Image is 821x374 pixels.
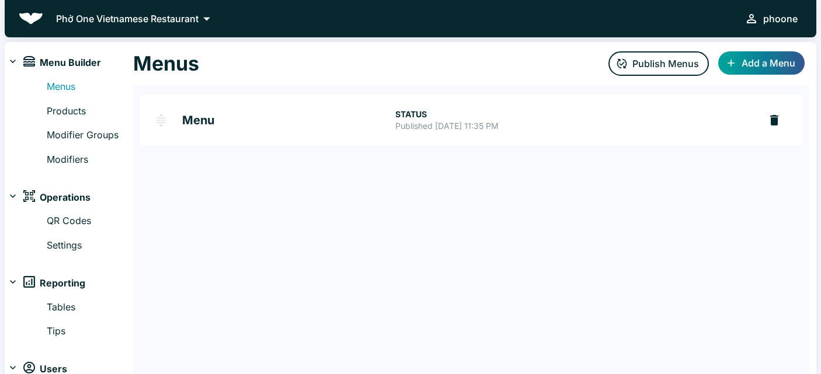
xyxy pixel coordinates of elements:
div: operationsOperations [5,186,133,209]
button: Publish Menus [608,51,709,76]
a: Menus [47,79,133,95]
button: Phở One Vietnamese Restaurant [53,10,218,27]
p: Published [DATE] 11:35 PM [395,120,751,132]
a: Products [47,104,133,119]
a: Modifier Groups [47,128,133,143]
img: Beluga [19,13,43,25]
button: Add a Menu [718,51,805,75]
img: operations [23,190,35,202]
a: Tips [47,324,133,339]
h2: Menu [182,114,395,126]
button: phoone [740,7,802,30]
img: reports [23,276,35,288]
a: Settings [47,238,133,253]
a: Modifiers [47,152,133,167]
h1: Menus [133,51,199,76]
a: MenuSTATUSPublished [DATE] 11:35 PM [140,95,760,146]
span: Operations [40,190,91,205]
span: Menu Builder [40,55,101,71]
img: drag-handle.svg [154,113,168,127]
div: reportsReporting [5,272,133,295]
p: STATUS [395,109,751,120]
a: QR Codes [47,214,133,229]
button: delete Menu [760,106,788,134]
a: Tables [47,300,133,315]
div: Menu [140,95,802,146]
img: users [23,362,35,373]
div: menuMenu Builder [5,51,133,75]
p: Phở One Vietnamese Restaurant [56,12,199,26]
img: menu [23,56,35,67]
span: Reporting [40,276,85,291]
div: phoone [763,11,798,27]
